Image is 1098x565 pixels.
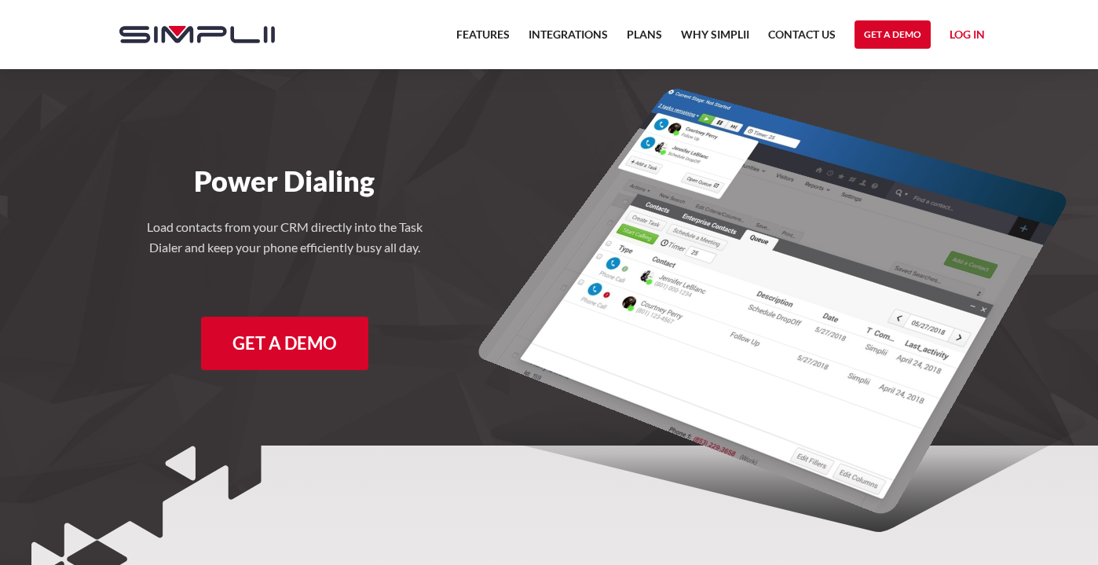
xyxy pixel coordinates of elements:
a: Get a Demo [201,317,368,370]
a: Log in [950,25,985,49]
a: Why Simplii [681,25,749,53]
h4: Load contacts from your CRM directly into the Task Dialer and keep your phone efficiently busy al... [143,217,426,257]
h1: Power Dialing [104,163,466,198]
a: Plans [627,25,662,53]
img: Simplii [119,26,275,43]
a: Contact US [768,25,836,53]
a: Features [456,25,510,53]
a: Integrations [529,25,608,53]
a: Get a Demo [855,20,931,49]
